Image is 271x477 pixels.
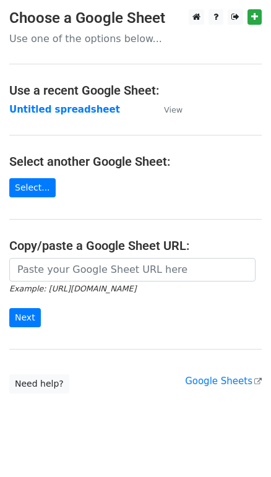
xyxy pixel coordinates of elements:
h4: Copy/paste a Google Sheet URL: [9,238,262,253]
input: Paste your Google Sheet URL here [9,258,256,281]
h4: Use a recent Google Sheet: [9,83,262,98]
h3: Choose a Google Sheet [9,9,262,27]
p: Use one of the options below... [9,32,262,45]
h4: Select another Google Sheet: [9,154,262,169]
a: Select... [9,178,56,197]
small: View [164,105,183,114]
small: Example: [URL][DOMAIN_NAME] [9,284,136,293]
a: Need help? [9,374,69,393]
a: Untitled spreadsheet [9,104,120,115]
a: Google Sheets [185,376,262,387]
input: Next [9,308,41,327]
a: View [152,104,183,115]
